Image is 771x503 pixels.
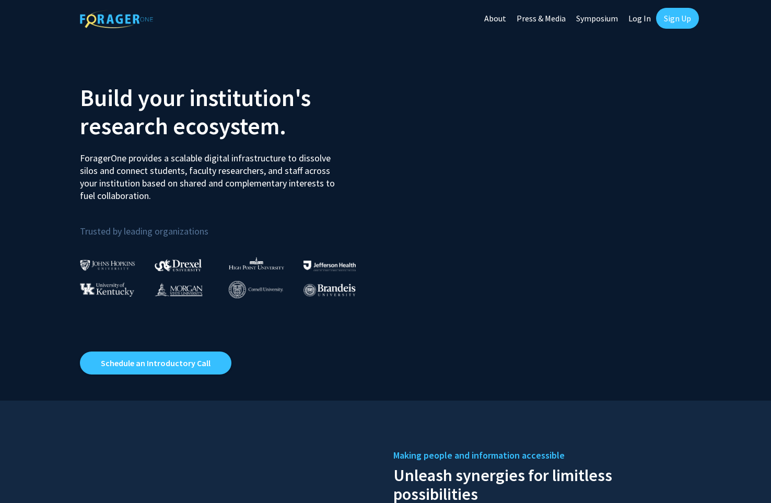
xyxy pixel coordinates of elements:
[80,352,231,375] a: Opens in a new tab
[393,448,691,463] h5: Making people and information accessible
[80,283,134,297] img: University of Kentucky
[80,210,378,239] p: Trusted by leading organizations
[229,257,284,270] img: High Point University
[656,8,699,29] a: Sign Up
[155,259,202,271] img: Drexel University
[80,10,153,28] img: ForagerOne Logo
[155,283,203,296] img: Morgan State University
[80,84,378,140] h2: Build your institution's research ecosystem.
[80,144,342,202] p: ForagerOne provides a scalable digital infrastructure to dissolve silos and connect students, fac...
[303,261,356,271] img: Thomas Jefferson University
[229,281,283,298] img: Cornell University
[80,260,135,271] img: Johns Hopkins University
[303,284,356,297] img: Brandeis University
